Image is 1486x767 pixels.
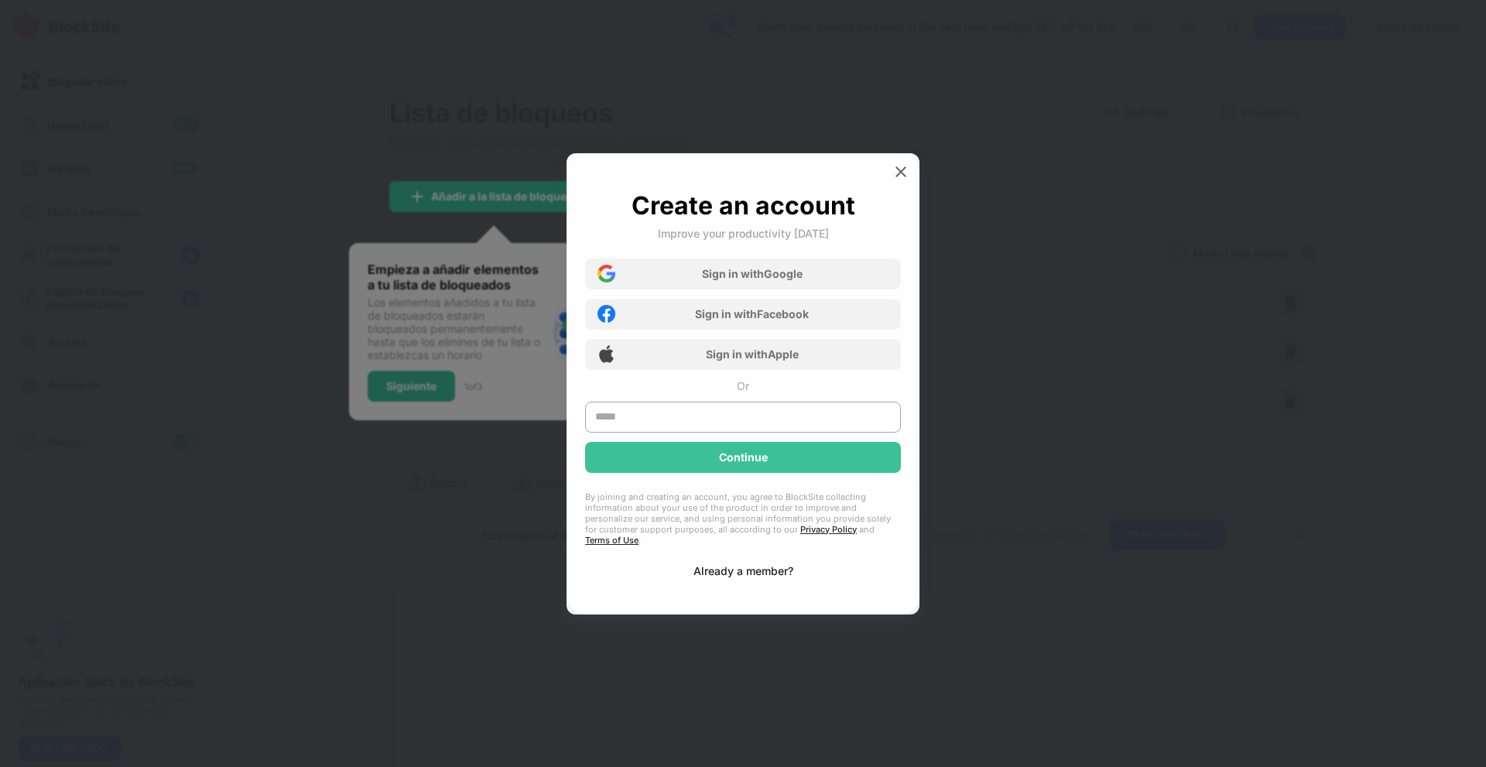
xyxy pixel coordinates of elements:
div: Already a member? [693,564,793,577]
img: apple-icon.png [597,345,615,363]
div: Sign in with Apple [706,348,799,361]
div: Create an account [632,190,855,221]
img: google-icon.png [597,265,615,282]
div: Sign in with Facebook [695,307,809,320]
a: Terms of Use [585,535,639,546]
div: Continue [719,451,768,464]
img: facebook-icon.png [597,305,615,323]
div: By joining and creating an account, you agree to BlockSite collecting information about your use ... [585,491,901,546]
div: Or [737,379,749,392]
a: Privacy Policy [800,524,857,535]
div: Improve your productivity [DATE] [658,227,829,240]
div: Sign in with Google [702,267,803,280]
